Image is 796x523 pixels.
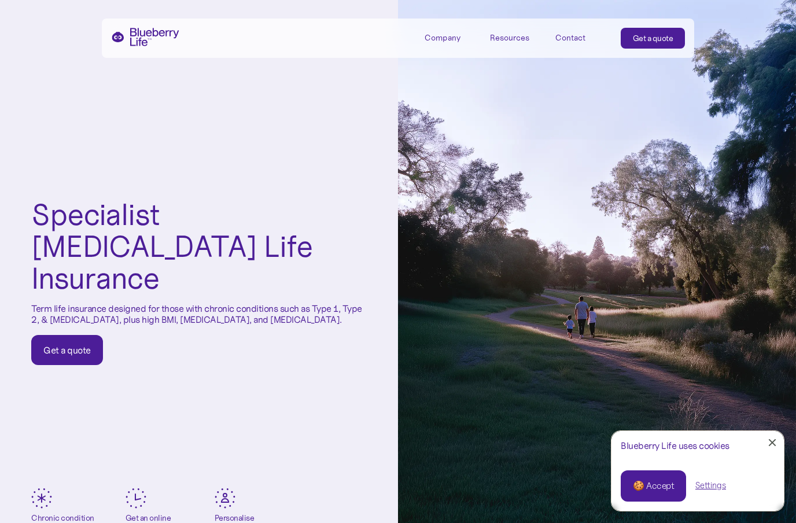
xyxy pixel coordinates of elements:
div: Company [425,33,460,43]
div: Company [425,28,477,47]
div: Contact [555,33,585,43]
a: Get a quote [621,28,686,49]
div: Resources [490,33,529,43]
a: Get a quote [31,335,103,365]
a: home [111,28,179,46]
a: Close Cookie Popup [761,431,784,454]
div: Get a quote [43,344,91,356]
h1: Specialist [MEDICAL_DATA] Life Insurance [31,199,367,294]
div: 🍪 Accept [633,480,674,492]
div: Blueberry Life uses cookies [621,440,775,451]
a: Settings [695,480,726,492]
a: Contact [555,28,607,47]
div: Get a quote [633,32,673,44]
p: Term life insurance designed for those with chronic conditions such as Type 1, Type 2, & [MEDICAL... [31,303,367,325]
div: Resources [490,28,542,47]
a: 🍪 Accept [621,470,686,502]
